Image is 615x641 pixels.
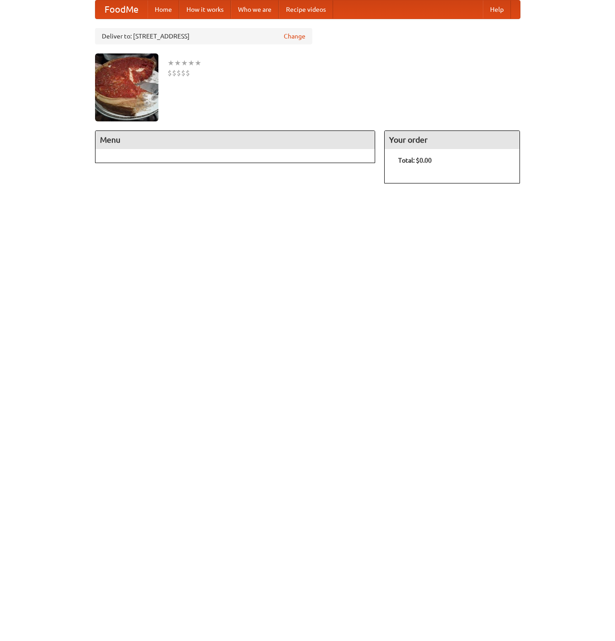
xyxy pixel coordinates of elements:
li: ★ [188,58,195,68]
li: $ [176,68,181,78]
li: ★ [174,58,181,68]
img: angular.jpg [95,53,158,121]
li: $ [167,68,172,78]
li: $ [186,68,190,78]
a: Help [483,0,511,19]
a: Recipe videos [279,0,333,19]
h4: Your order [385,131,520,149]
a: FoodMe [95,0,148,19]
li: $ [172,68,176,78]
a: Home [148,0,179,19]
a: Change [284,32,305,41]
a: How it works [179,0,231,19]
li: ★ [181,58,188,68]
li: ★ [195,58,201,68]
a: Who we are [231,0,279,19]
li: ★ [167,58,174,68]
div: Deliver to: [STREET_ADDRESS] [95,28,312,44]
b: Total: $0.00 [398,157,432,164]
li: $ [181,68,186,78]
h4: Menu [95,131,375,149]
